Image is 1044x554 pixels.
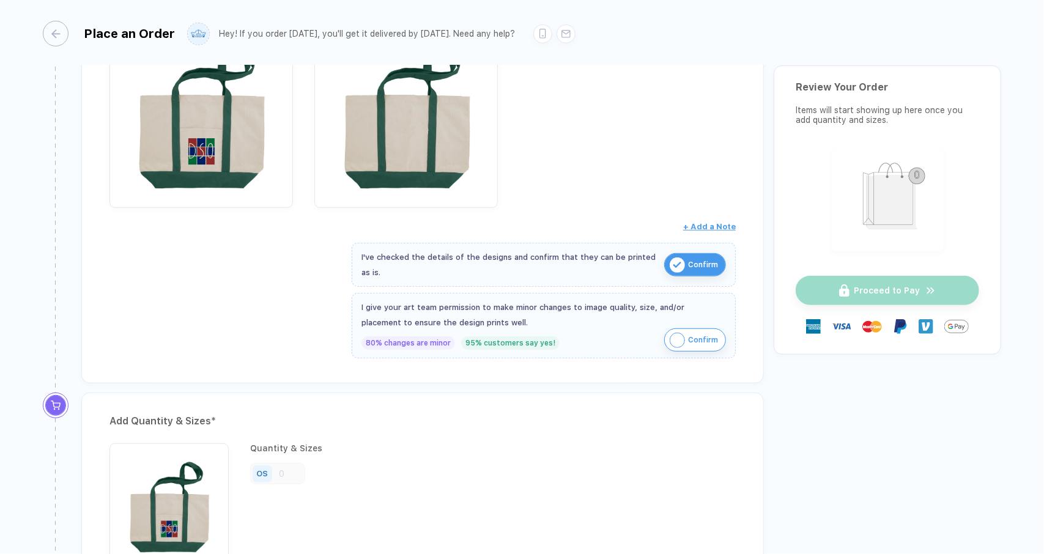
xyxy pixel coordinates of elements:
div: Items will start showing up here once you add quantity and sizes. [796,105,979,125]
img: b86c2375-8286-4079-a538-313b4664a701_nt_front_1759596513986.jpg [116,24,287,195]
div: Place an Order [84,26,175,41]
img: GPay [944,314,969,339]
div: I give your art team permission to make minor changes to image quality, size, and/or placement to... [361,300,726,330]
span: + Add a Note [683,222,736,231]
div: Add Quantity & Sizes [109,412,736,431]
div: Hey! If you order [DATE], you'll get it delivered by [DATE]. Need any help? [219,29,515,39]
img: icon [670,333,685,348]
div: 95% customers say yes! [461,336,560,350]
img: Paypal [893,319,908,334]
img: user profile [188,23,209,45]
img: visa [832,317,851,336]
img: b86c2375-8286-4079-a538-313b4664a701_nt_back_1759596513989.jpg [320,24,492,195]
div: OS [257,469,268,478]
div: 80% changes are minor [361,336,455,350]
span: Confirm [688,255,718,275]
img: master-card [862,317,882,336]
img: Venmo [919,319,933,334]
img: express [806,319,821,334]
button: iconConfirm [664,253,726,276]
button: iconConfirm [664,328,726,352]
button: + Add a Note [683,217,736,237]
div: Review Your Order [796,81,979,93]
div: I've checked the details of the designs and confirm that they can be printed as is. [361,249,658,280]
img: shopping_bag.png [837,155,938,243]
img: icon [670,257,685,273]
span: Confirm [688,330,718,350]
div: Quantity & Sizes [250,443,322,453]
